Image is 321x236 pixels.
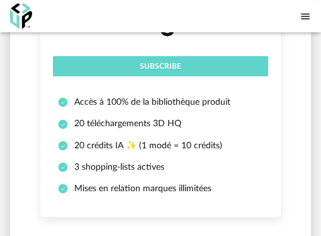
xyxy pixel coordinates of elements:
li: 3 shopping-lists actives [58,162,263,173]
li: Accès à 100% de la bibliothèque produit [58,97,263,108]
img: OXP [10,3,32,29]
li: 20 téléchargements 3D HQ [58,118,263,129]
span: Subscribe [140,62,181,70]
li: 20 crédits IA ✨ (1 modé = 10 crédits) [58,140,263,151]
button: Subscribe [53,56,268,76]
span: Menu icon [300,9,311,23]
span: 0 [159,11,176,42]
li: Mises en relation marques illimitées [58,183,263,194]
